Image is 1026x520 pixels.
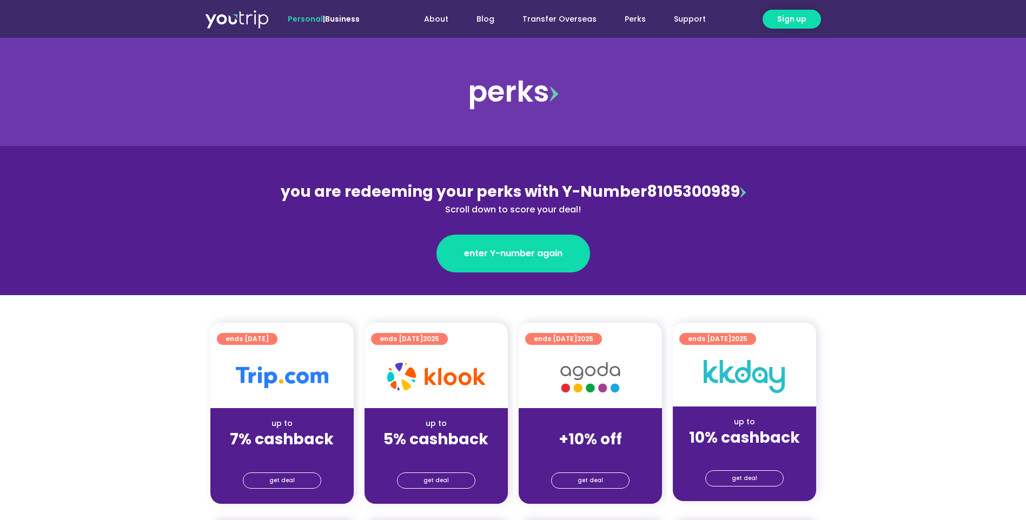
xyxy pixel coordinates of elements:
a: get deal [397,472,475,489]
div: up to [373,418,499,429]
span: 2025 [423,334,439,343]
a: Business [325,14,360,24]
span: you are redeeming your perks with Y-Number [281,181,647,202]
div: up to [681,416,807,428]
span: ends [DATE] [380,333,439,345]
strong: 5% cashback [383,429,488,450]
strong: 10% cashback [689,427,800,448]
div: up to [219,418,345,429]
a: get deal [705,470,784,486]
a: ends [DATE]2025 [371,333,448,345]
span: enter Y-number again [464,247,562,260]
span: ends [DATE] [534,333,593,345]
a: Sign up [763,10,821,29]
span: 2025 [731,334,747,343]
div: Scroll down to score your deal! [279,203,748,216]
div: (for stays only) [527,449,653,461]
a: About [410,9,462,29]
a: ends [DATE]2025 [525,333,602,345]
span: get deal [269,473,295,488]
a: Support [660,9,720,29]
span: get deal [732,471,757,486]
a: enter Y-number again [436,235,590,272]
span: Personal [288,14,323,24]
span: ends [DATE] [226,333,269,345]
span: up to [580,418,600,429]
span: | [288,14,360,24]
div: 8105300989 [279,181,748,216]
span: Sign up [777,14,806,25]
a: Blog [462,9,508,29]
strong: +10% off [559,429,622,450]
div: (for stays only) [219,449,345,461]
a: Perks [611,9,660,29]
a: ends [DATE] [217,333,277,345]
a: Transfer Overseas [508,9,611,29]
span: get deal [578,473,603,488]
span: get deal [423,473,449,488]
a: get deal [243,472,321,489]
span: ends [DATE] [688,333,747,345]
strong: 7% cashback [230,429,334,450]
div: (for stays only) [373,449,499,461]
span: 2025 [577,334,593,343]
a: ends [DATE]2025 [679,333,756,345]
div: (for stays only) [681,448,807,459]
a: get deal [551,472,630,489]
nav: Menu [389,9,720,29]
